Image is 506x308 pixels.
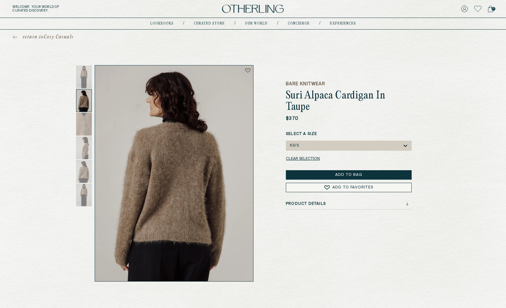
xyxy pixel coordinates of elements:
div: / [277,21,278,26]
span: 0 [492,7,495,11]
a: experiences [330,22,356,25]
button: Clear selection [286,157,320,161]
img: Thumbnail 1 [76,65,92,88]
label: Select a Size [286,131,412,137]
div: / [183,21,184,26]
a: return toCozy Casuals [13,34,73,40]
span: Add to Favorites [332,186,373,189]
h1: Suri Alpaca Cardigan In Taupe [286,90,412,113]
img: Thumbnail 4 [76,136,92,159]
div: XS/S [290,143,299,148]
a: Our world [245,22,268,25]
img: Thumbnail 5 [76,160,92,183]
img: Thumbnail 6 [76,183,92,206]
img: Suri Alpaca Cardigan in Taupe [95,65,253,281]
button: Add to Bag [286,170,412,180]
a: concierge [288,22,310,25]
h5: Welcome . Your world of curated discovery. [13,5,157,13]
img: logo [222,5,284,13]
button: Add to Favorites [286,183,412,192]
a: lookbooks [150,22,174,25]
div: / [234,21,236,26]
span: return to Cozy Casuals [23,34,73,40]
a: 0 [488,4,493,13]
img: Thumbnail 3 [76,113,92,136]
h3: Product Details [286,202,326,206]
a: Curated store [194,22,225,25]
h5: Bare Knitwear [286,81,412,87]
p: $370 [286,115,299,122]
div: / [319,21,320,26]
